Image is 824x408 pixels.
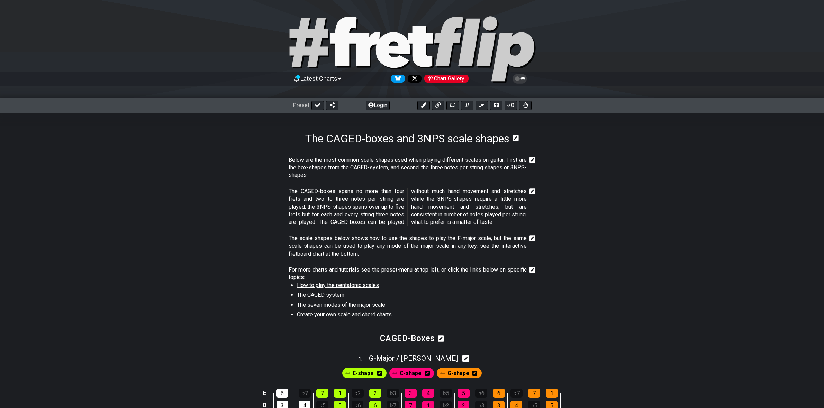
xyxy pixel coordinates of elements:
h2: CAGED-Boxes [380,334,435,342]
button: Add media link [432,101,444,110]
span: Click to edit [289,235,527,258]
i: Edit [529,266,536,274]
span: Click to enter marker mode. [447,368,469,378]
a: #fretflip at Pinterest [422,75,469,83]
div: C-shape [388,367,436,380]
span: Toggle light / dark theme [516,76,524,82]
div: 6 [276,389,288,398]
span: Click to enter marker mode. [353,368,374,378]
span: The CAGED system [297,292,344,298]
h1: Click to edit [305,132,509,145]
button: Share Preset [326,101,338,110]
span: Create your own scale and chord charts [297,311,392,318]
span: Latest Charts [300,75,337,82]
i: Drag and drop to re-order [345,371,350,377]
div: 5 [458,389,470,398]
button: Add an identical marker to each fretkit. [417,101,430,110]
div: 4 [422,389,434,398]
div: ♭7 [510,389,523,398]
i: Edit [438,334,444,343]
button: Toggle horizontal chord view [490,101,502,110]
p: The scale shapes below shows how to use the shapes to play the F-major scale, but the same scale ... [289,235,527,258]
span: The seven modes of the major scale [297,302,385,308]
span: Click to edit [289,188,527,226]
a: Follow #fretflip at X [405,75,422,83]
span: G - Major / [PERSON_NAME] [369,354,458,362]
div: Chart Gallery [424,75,469,83]
p: Below are the most common scale shapes used when playing different scales on guitar. First are th... [289,156,527,179]
div: 6 [493,389,505,398]
p: The CAGED-boxes spans no more than four frets and two to three notes per string are played, the 3... [289,188,527,226]
i: Edit [529,235,536,243]
div: ♭3 [387,389,399,398]
button: Add Text [446,101,459,110]
div: 7 [528,389,540,398]
button: Add scale/chord fretkit item [461,101,473,110]
p: For more charts and tutorials see the preset-menu at top left, or click the links below on specif... [289,266,527,282]
i: Edit [529,188,536,196]
i: Edit marker [472,368,477,378]
div: ♭6 [475,389,487,398]
i: Drag and drop to re-order [392,371,397,377]
span: Click to edit [289,266,527,326]
i: Edit [529,156,536,164]
button: Open sort Window [476,101,488,110]
div: 1 [334,389,346,398]
span: Preset [293,102,309,108]
div: ♭5 [440,389,452,398]
a: Follow #fretflip at Bluesky [388,75,405,83]
button: Login [366,101,390,110]
div: ♭7 [299,389,311,398]
div: G-shape [435,367,483,380]
div: 1 [546,389,558,398]
td: E [261,387,269,399]
button: Toggle Dexterity for all fretkits [519,101,532,110]
i: Edit marker [425,368,430,378]
i: Drag and drop to re-order [440,371,445,377]
div: ♭2 [352,389,364,398]
i: Edit marker [377,368,382,378]
span: How to play the pentatonic scales [297,282,379,288]
button: Done edit! [311,101,324,110]
span: Click to edit [380,334,435,344]
button: 0 [505,101,517,110]
div: 3 [405,389,417,398]
span: 1 . [359,355,369,363]
div: 2 [369,389,381,398]
span: Click to enter marker mode. [400,368,422,378]
div: E-shape [341,367,388,380]
div: 7 [316,389,328,398]
span: Click to edit [289,156,527,179]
